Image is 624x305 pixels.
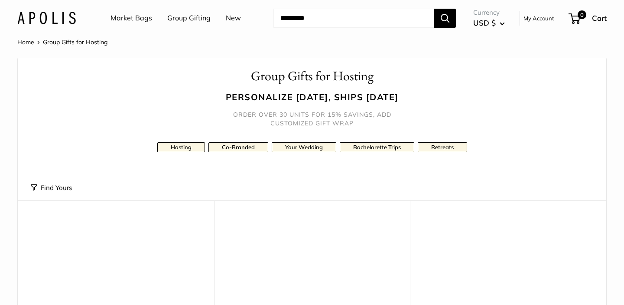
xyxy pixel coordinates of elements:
a: Retreats [418,142,467,152]
nav: Breadcrumb [17,36,107,48]
button: Search [434,9,456,28]
button: USD $ [473,16,505,30]
img: Apolis [17,12,76,24]
a: Market Bags [110,12,152,25]
a: Bachelorette Trips [340,142,414,152]
a: Co-Branded [208,142,268,152]
a: Hosting [157,142,205,152]
button: Find Yours [31,182,72,194]
span: Group Gifts for Hosting [43,38,107,46]
span: Currency [473,7,505,19]
h5: Order over 30 units for 15% savings, add customized gift wrap [225,110,399,128]
a: My Account [523,13,554,23]
h3: Personalize [DATE], ships [DATE] [31,91,593,103]
span: USD $ [473,18,496,27]
a: Your Wedding [272,142,336,152]
span: Cart [592,13,607,23]
a: 0 Cart [569,11,607,25]
a: Group Gifting [167,12,211,25]
span: 0 [578,10,586,19]
a: Home [17,38,34,46]
h1: Group Gifts for Hosting [31,67,593,85]
input: Search... [273,9,434,28]
a: New [226,12,241,25]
